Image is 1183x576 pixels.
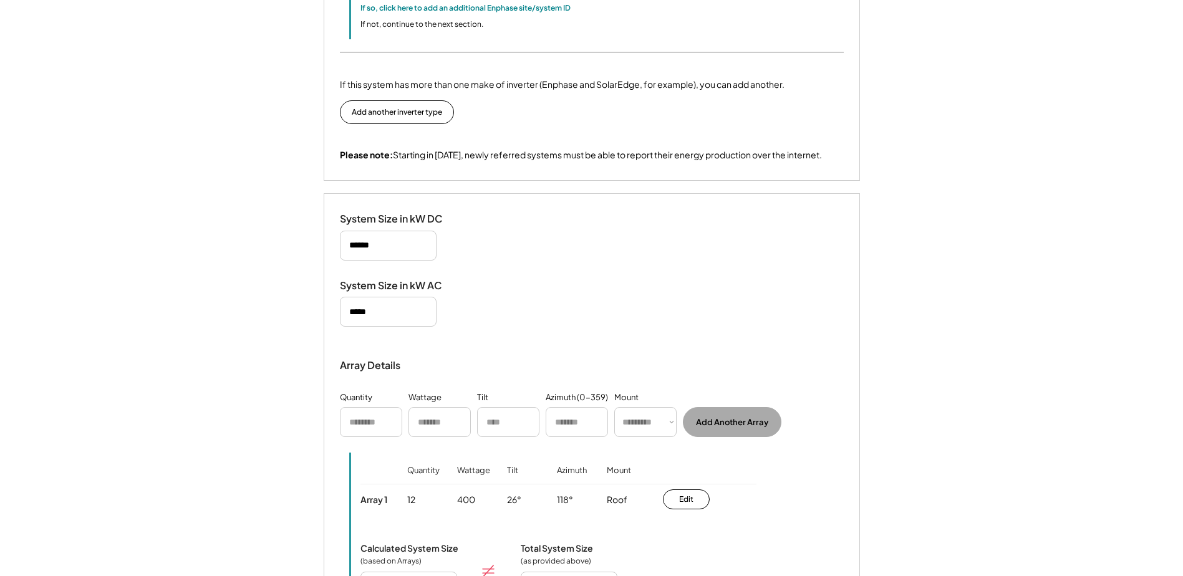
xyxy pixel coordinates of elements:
[340,213,465,226] div: System Size in kW DC
[340,149,393,160] strong: Please note:
[360,494,387,505] div: Array 1
[477,391,488,404] div: Tilt
[546,391,608,404] div: Azimuth (0-359)
[683,407,781,437] button: Add Another Array
[607,465,631,493] div: Mount
[507,465,518,493] div: Tilt
[360,2,571,14] div: If so, click here to add an additional Enphase site/system ID
[340,100,454,124] button: Add another inverter type
[557,465,587,493] div: Azimuth
[457,465,490,493] div: Wattage
[340,78,785,91] div: If this system has more than one make of inverter (Enphase and SolarEdge, for example), you can a...
[407,465,440,493] div: Quantity
[340,149,822,161] div: Starting in [DATE], newly referred systems must be able to report their energy production over th...
[408,391,442,404] div: Wattage
[521,542,593,554] div: Total System Size
[360,556,423,566] div: (based on Arrays)
[614,391,639,404] div: Mount
[360,542,458,554] div: Calculated System Size
[557,494,573,506] div: 118°
[521,556,591,566] div: (as provided above)
[457,494,475,506] div: 400
[340,358,402,373] div: Array Details
[340,279,465,292] div: System Size in kW AC
[607,494,627,506] div: Roof
[407,494,415,506] div: 12
[507,494,521,506] div: 26°
[663,489,710,509] button: Edit
[340,391,372,404] div: Quantity
[360,19,483,30] div: If not, continue to the next section.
